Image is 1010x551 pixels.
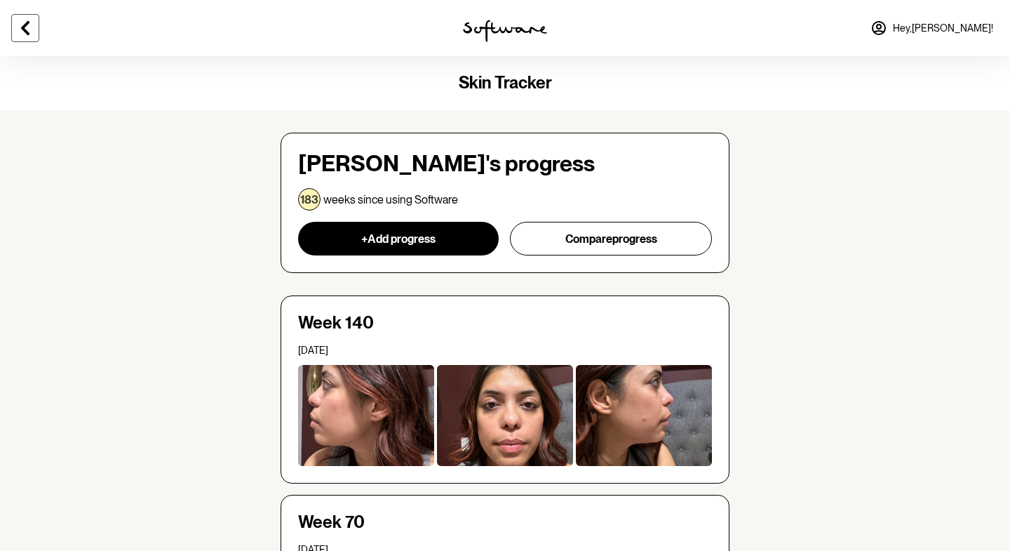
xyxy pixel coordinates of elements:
img: logo_orange.svg [22,22,34,34]
img: tab_keywords_by_traffic_grey.svg [140,81,151,93]
span: progress [612,232,657,246]
h4: Week 70 [298,512,712,533]
span: [DATE] [298,345,328,356]
img: tab_domain_overview_orange.svg [38,81,49,93]
div: Keywords by Traffic [155,83,236,92]
div: v 4.0.25 [39,22,69,34]
button: Compareprogress [510,222,712,255]
a: Hey,[PERSON_NAME]! [862,11,1002,45]
div: Domain: [DOMAIN_NAME] [36,36,154,48]
button: +Add progress [298,222,499,255]
h3: [PERSON_NAME] 's progress [298,150,712,177]
img: website_grey.svg [22,36,34,48]
h4: Week 140 [298,313,712,333]
p: weeks since using Software [323,193,458,206]
span: + [361,232,368,246]
div: Domain Overview [53,83,126,92]
p: 183 [300,193,318,206]
img: software logo [463,20,547,42]
span: Hey, [PERSON_NAME] ! [893,22,993,34]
